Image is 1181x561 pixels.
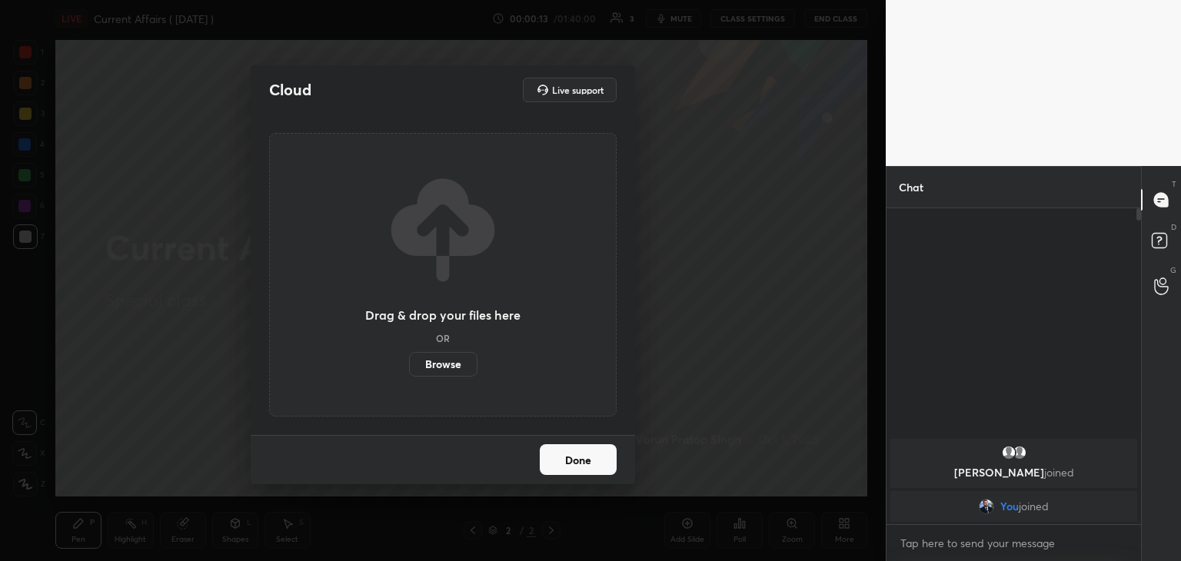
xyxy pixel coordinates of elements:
h2: Cloud [269,80,311,100]
h3: Drag & drop your files here [365,309,521,321]
h5: OR [436,334,450,343]
span: joined [1044,465,1074,480]
button: Done [540,444,617,475]
p: T [1172,178,1176,190]
p: Chat [887,167,936,207]
img: cb5e8b54239f41d58777b428674fb18d.jpg [979,499,994,514]
img: default.png [1012,445,1027,460]
div: grid [887,436,1141,525]
h5: Live support [552,85,604,95]
img: default.png [1001,445,1016,460]
span: You [1000,500,1019,513]
p: [PERSON_NAME] [900,466,1128,479]
p: G [1170,264,1176,276]
span: joined [1019,500,1049,513]
p: D [1171,221,1176,233]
